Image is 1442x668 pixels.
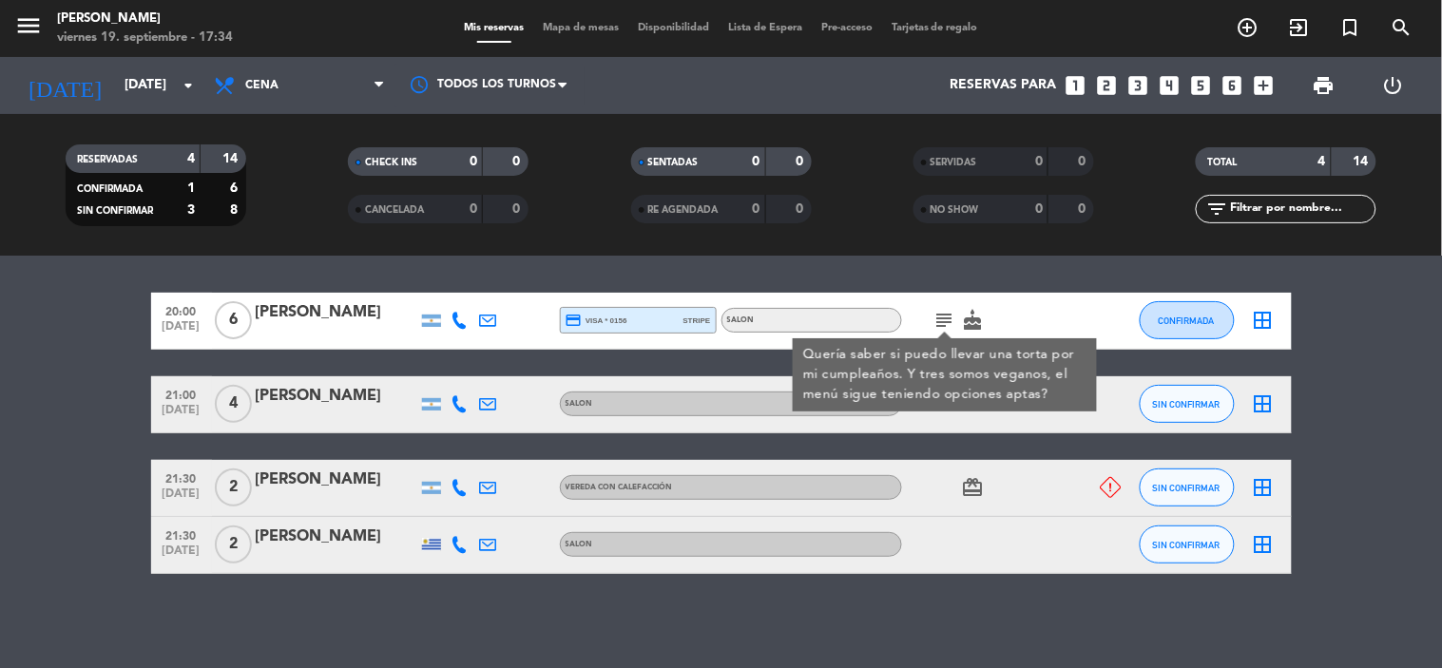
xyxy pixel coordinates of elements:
span: print [1313,74,1336,97]
span: RE AGENDADA [648,205,719,215]
span: [DATE] [158,404,205,426]
strong: 14 [1354,155,1373,168]
i: exit_to_app [1288,16,1311,39]
span: SERVIDAS [931,158,977,167]
div: Quería saber si puedo llevar una torta por mi cumpleaños. Y tres somos veganos, el menú sigue ten... [802,345,1086,405]
input: Filtrar por nombre... [1228,199,1375,219]
span: Disponibilidad [628,23,719,33]
button: menu [14,11,43,47]
button: SIN CONFIRMAR [1140,525,1235,563]
span: [DATE] [158,320,205,342]
strong: 1 [187,181,195,195]
span: CHECK INS [365,158,417,167]
span: SALON [727,316,755,324]
span: VEREDA CON CALEFACCIÓN [566,484,673,491]
span: SALON [566,400,593,408]
div: [PERSON_NAME] [256,384,417,409]
button: SIN CONFIRMAR [1140,468,1235,506]
span: 20:00 [158,299,205,321]
i: add_box [1252,73,1277,98]
span: SALON [566,541,593,548]
i: credit_card [566,312,583,329]
strong: 0 [513,202,525,216]
div: LOG OUT [1358,57,1428,114]
i: card_giftcard [962,476,985,499]
span: SIN CONFIRMAR [1153,399,1221,410]
i: looks_one [1064,73,1088,98]
i: looks_3 [1126,73,1151,98]
span: 4 [215,385,252,423]
i: arrow_drop_down [177,74,200,97]
span: Reservas para [951,78,1057,93]
div: [PERSON_NAME] [256,525,417,549]
span: TOTAL [1207,158,1237,167]
i: looks_6 [1221,73,1245,98]
i: border_all [1252,476,1275,499]
i: search [1391,16,1413,39]
i: subject [933,309,956,332]
strong: 0 [1035,155,1043,168]
i: turned_in_not [1339,16,1362,39]
i: looks_5 [1189,73,1214,98]
strong: 0 [470,155,477,168]
span: visa * 0156 [566,312,627,329]
strong: 4 [187,152,195,165]
button: CONFIRMADA [1140,301,1235,339]
span: 21:00 [158,383,205,405]
div: viernes 19. septiembre - 17:34 [57,29,233,48]
i: border_all [1252,392,1275,415]
span: [DATE] [158,544,205,566]
strong: 6 [230,181,241,195]
i: border_all [1252,533,1275,556]
strong: 0 [796,202,807,216]
strong: 0 [470,202,477,216]
strong: 0 [513,155,525,168]
span: SIN CONFIRMAR [1153,483,1221,493]
span: Mis reservas [454,23,533,33]
span: 2 [215,525,252,563]
span: CONFIRMADA [1159,315,1215,326]
i: cake [962,309,985,332]
span: NO SHOW [931,205,979,215]
i: [DATE] [14,65,115,106]
strong: 0 [1078,202,1089,216]
span: stripe [683,315,711,327]
strong: 0 [1035,202,1043,216]
span: [DATE] [158,487,205,509]
span: 21:30 [158,467,205,488]
span: Tarjetas de regalo [882,23,988,33]
strong: 0 [753,202,760,216]
span: SENTADAS [648,158,699,167]
div: [PERSON_NAME] [57,10,233,29]
strong: 8 [230,203,241,217]
strong: 3 [187,203,195,217]
span: 2 [215,468,252,506]
i: power_settings_new [1382,74,1405,97]
strong: 0 [753,155,760,168]
span: RESERVADAS [77,155,138,164]
span: Lista de Espera [719,23,812,33]
span: 6 [215,301,252,339]
strong: 0 [796,155,807,168]
i: border_all [1252,309,1275,332]
div: [PERSON_NAME] [256,300,417,325]
strong: 14 [222,152,241,165]
span: SIN CONFIRMAR [77,206,153,216]
strong: 4 [1318,155,1326,168]
span: 21:30 [158,524,205,545]
i: looks_two [1095,73,1120,98]
span: CANCELADA [365,205,424,215]
i: filter_list [1205,198,1228,220]
span: CONFIRMADA [77,184,143,194]
div: [PERSON_NAME] [256,468,417,492]
i: add_circle_outline [1237,16,1259,39]
strong: 0 [1078,155,1089,168]
span: Mapa de mesas [533,23,628,33]
span: Cena [245,79,279,92]
i: menu [14,11,43,40]
span: Pre-acceso [812,23,882,33]
i: looks_4 [1158,73,1182,98]
button: SIN CONFIRMAR [1140,385,1235,423]
span: SIN CONFIRMAR [1153,540,1221,550]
